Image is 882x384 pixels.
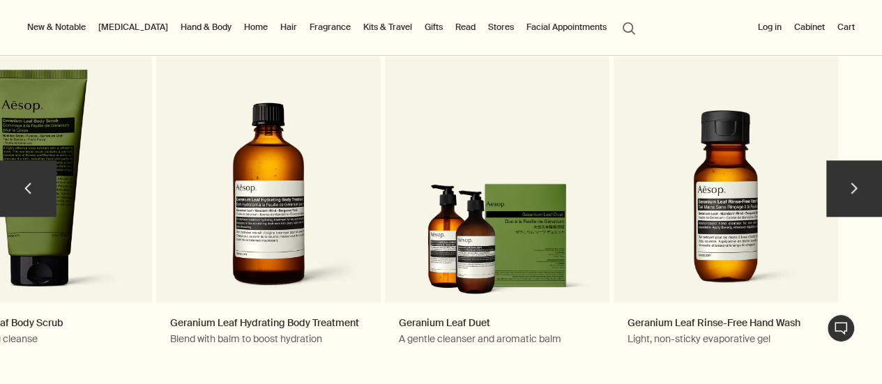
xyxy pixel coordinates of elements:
[614,17,838,374] a: Geranium Leaf Rinse-Free Hand WashLight, non-sticky evaporative gelGeranium Leaf Rinse-Free Hand ...
[835,19,858,36] button: Cart
[178,19,234,36] a: Hand & Body
[485,19,517,36] button: Stores
[156,17,381,374] a: Geranium Leaf Hydrating Body TreatmentBlend with balm to boost hydrationGeranium Leaf Hydrating B...
[616,14,641,40] button: Open search
[96,19,171,36] a: [MEDICAL_DATA]
[791,19,828,36] a: Cabinet
[360,19,415,36] a: Kits & Travel
[755,19,784,36] button: Log in
[827,314,855,342] button: Chat en direct
[453,19,478,36] a: Read
[826,160,882,216] button: next slide
[277,19,300,36] a: Hair
[385,17,609,374] a: Geranium Leaf DuetA gentle cleanser and aromatic balmGeranium Leaf Duet in outer carton Favoured ...
[524,19,609,36] a: Facial Appointments
[24,19,89,36] button: New & Notable
[241,19,271,36] a: Home
[307,19,353,36] a: Fragrance
[422,19,446,36] a: Gifts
